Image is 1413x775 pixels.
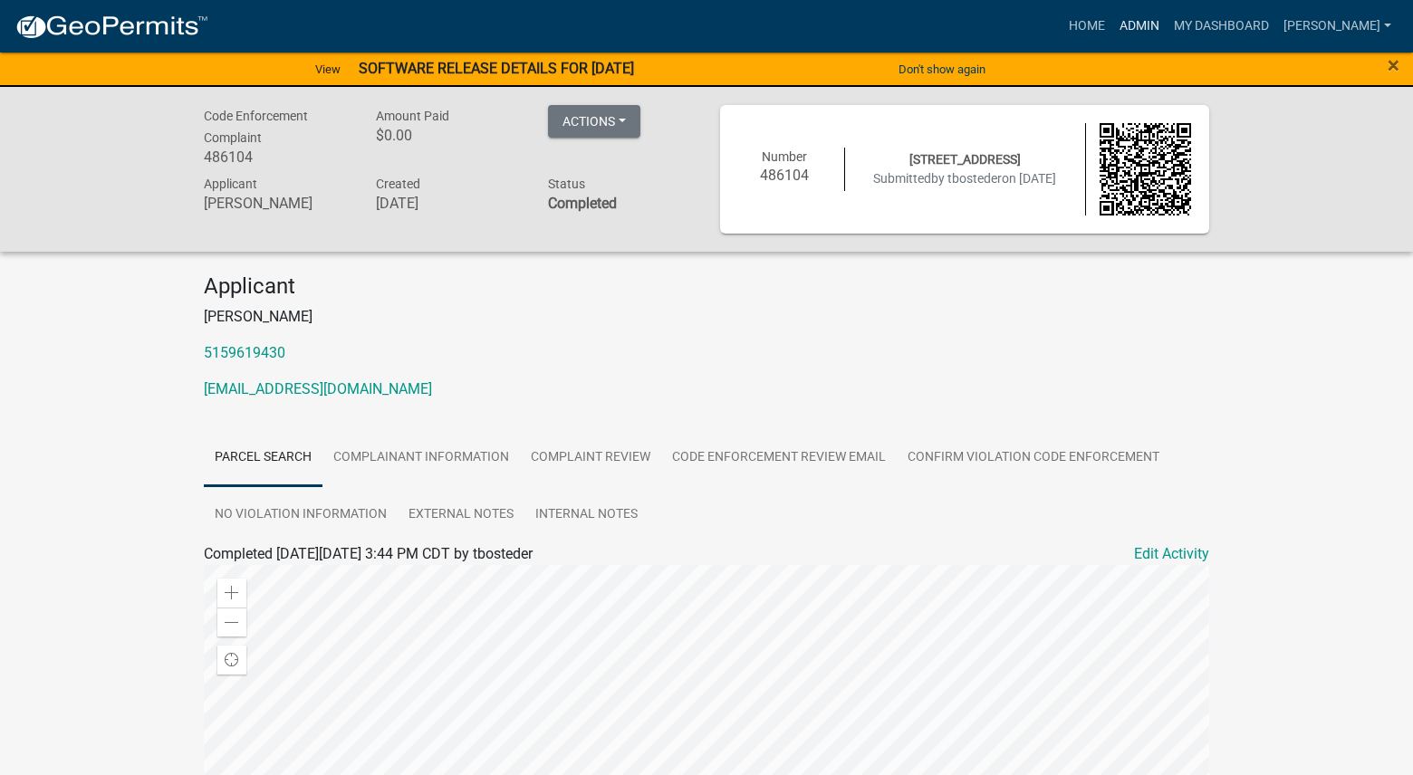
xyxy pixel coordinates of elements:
[1134,543,1209,565] a: Edit Activity
[308,54,348,84] a: View
[204,273,1209,300] h4: Applicant
[1388,54,1399,76] button: Close
[322,429,520,487] a: Complainant Information
[204,545,533,562] span: Completed [DATE][DATE] 3:44 PM CDT by tbosteder
[661,429,897,487] a: Code Enforcement Review Email
[204,380,432,397] a: [EMAIL_ADDRESS][DOMAIN_NAME]
[738,167,831,184] h6: 486104
[897,429,1170,487] a: Confirm Violation Code Enforcement
[1062,9,1112,43] a: Home
[204,306,1209,328] p: [PERSON_NAME]
[873,171,1056,186] span: Submitted on [DATE]
[548,195,617,212] strong: Completed
[520,429,661,487] a: Complaint Review
[204,195,349,212] h6: [PERSON_NAME]
[376,177,420,191] span: Created
[204,109,308,145] span: Code Enforcement Complaint
[909,152,1021,167] span: [STREET_ADDRESS]
[204,344,285,361] a: 5159619430
[1112,9,1167,43] a: Admin
[1388,53,1399,78] span: ×
[548,177,585,191] span: Status
[376,109,449,123] span: Amount Paid
[524,486,649,544] a: Internal Notes
[398,486,524,544] a: External Notes
[204,429,322,487] a: Parcel search
[762,149,807,164] span: Number
[204,148,349,166] h6: 486104
[204,177,257,191] span: Applicant
[217,608,246,636] div: Zoom out
[548,105,640,138] button: Actions
[359,60,634,77] strong: SOFTWARE RELEASE DETAILS FOR [DATE]
[1100,123,1192,215] img: QR code
[891,54,993,84] button: Don't show again
[1276,9,1399,43] a: [PERSON_NAME]
[376,127,521,144] h6: $0.00
[217,646,246,675] div: Find my location
[931,171,1002,186] span: by tbosteder
[376,195,521,212] h6: [DATE]
[217,579,246,608] div: Zoom in
[1167,9,1276,43] a: My Dashboard
[204,486,398,544] a: No Violation Information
